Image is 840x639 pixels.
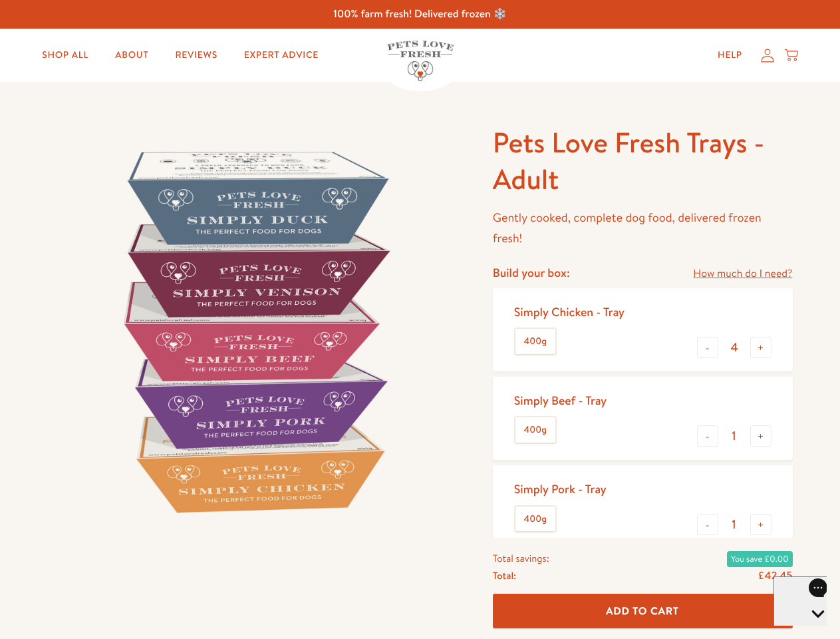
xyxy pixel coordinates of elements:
[514,481,607,497] div: Simply Pork - Tray
[707,42,753,69] a: Help
[773,576,827,626] iframe: Gorgias live chat messenger
[48,124,461,538] img: Pets Love Fresh Trays - Adult
[493,550,549,567] span: Total savings:
[750,514,771,535] button: +
[493,124,793,197] h1: Pets Love Fresh Trays - Adult
[387,41,454,81] img: Pets Love Fresh
[697,337,718,358] button: -
[515,417,555,443] label: 400g
[493,265,570,280] h4: Build your box:
[233,42,329,69] a: Expert Advice
[750,337,771,358] button: +
[164,42,227,69] a: Reviews
[606,604,679,618] span: Add To Cart
[514,393,607,408] div: Simply Beef - Tray
[514,304,625,319] div: Simply Chicken - Tray
[697,425,718,447] button: -
[104,42,159,69] a: About
[758,568,793,583] span: £42.45
[493,567,516,584] span: Total:
[697,514,718,535] button: -
[693,265,792,283] a: How much do I need?
[515,507,555,532] label: 400g
[31,42,99,69] a: Shop All
[493,594,793,629] button: Add To Cart
[515,329,555,354] label: 400g
[727,551,793,567] span: You save £0.00
[493,208,793,248] p: Gently cooked, complete dog food, delivered frozen fresh!
[750,425,771,447] button: +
